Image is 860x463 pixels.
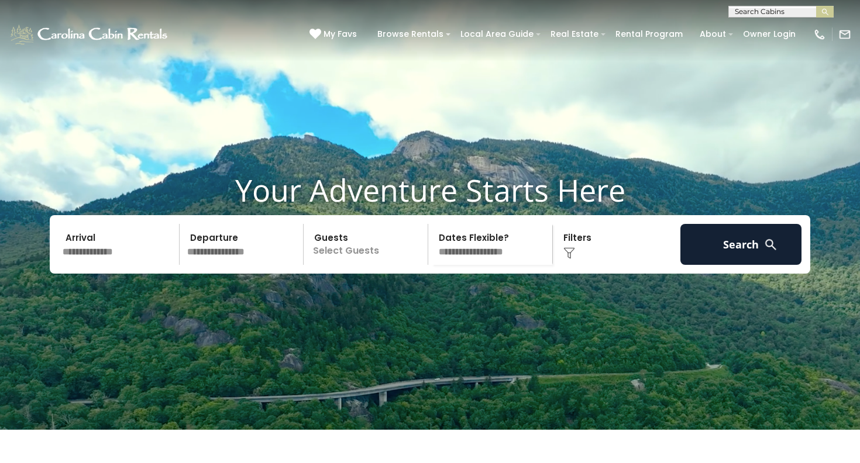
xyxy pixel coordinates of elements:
p: Select Guests [307,224,428,265]
a: Rental Program [610,25,689,43]
img: filter--v1.png [563,247,575,259]
img: phone-regular-white.png [813,28,826,41]
img: White-1-1-2.png [9,23,171,46]
img: mail-regular-white.png [838,28,851,41]
a: Owner Login [737,25,801,43]
button: Search [680,224,801,265]
a: Browse Rentals [371,25,449,43]
a: My Favs [309,28,360,41]
a: Local Area Guide [455,25,539,43]
img: search-regular-white.png [763,237,778,252]
a: Real Estate [545,25,604,43]
h1: Your Adventure Starts Here [9,172,851,208]
a: About [694,25,732,43]
span: My Favs [324,28,357,40]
